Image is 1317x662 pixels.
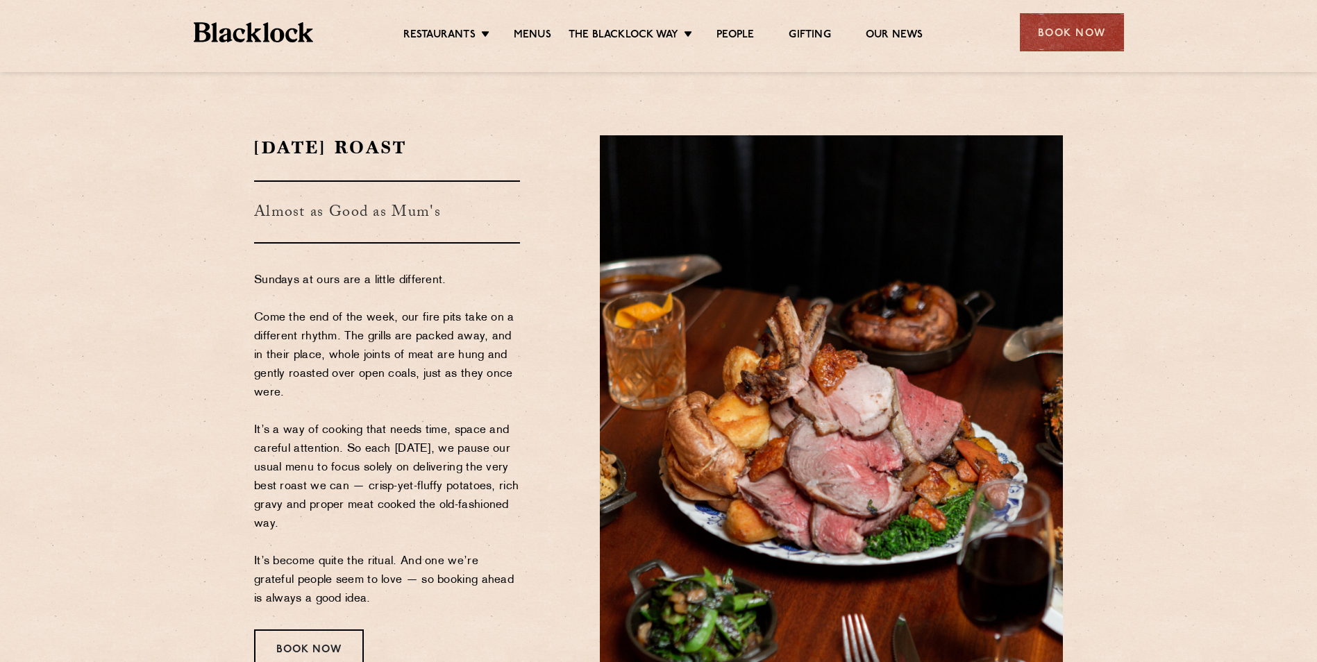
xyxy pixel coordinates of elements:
a: Restaurants [403,28,476,44]
a: Our News [866,28,923,44]
div: Book Now [1020,13,1124,51]
a: Gifting [789,28,830,44]
p: Sundays at ours are a little different. Come the end of the week, our fire pits take on a differe... [254,271,520,609]
a: Menus [514,28,551,44]
a: The Blacklock Way [569,28,678,44]
h2: [DATE] Roast [254,135,520,160]
a: People [716,28,754,44]
img: BL_Textured_Logo-footer-cropped.svg [194,22,314,42]
h3: Almost as Good as Mum's [254,180,520,244]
